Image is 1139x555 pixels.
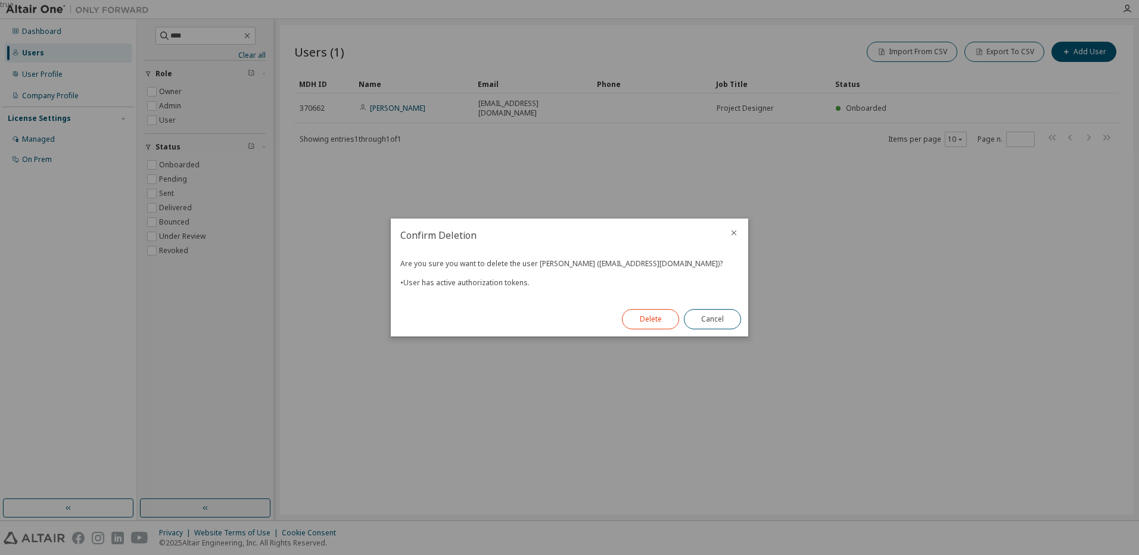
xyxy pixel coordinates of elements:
span: Are you sure you want to delete the user [PERSON_NAME] ([EMAIL_ADDRESS][DOMAIN_NAME])? [400,258,723,269]
button: close [729,228,739,238]
h2: Confirm Deletion [391,219,720,252]
button: Delete [622,309,679,329]
div: • User has active authorization tokens. [400,278,734,288]
button: Cancel [684,309,741,329]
